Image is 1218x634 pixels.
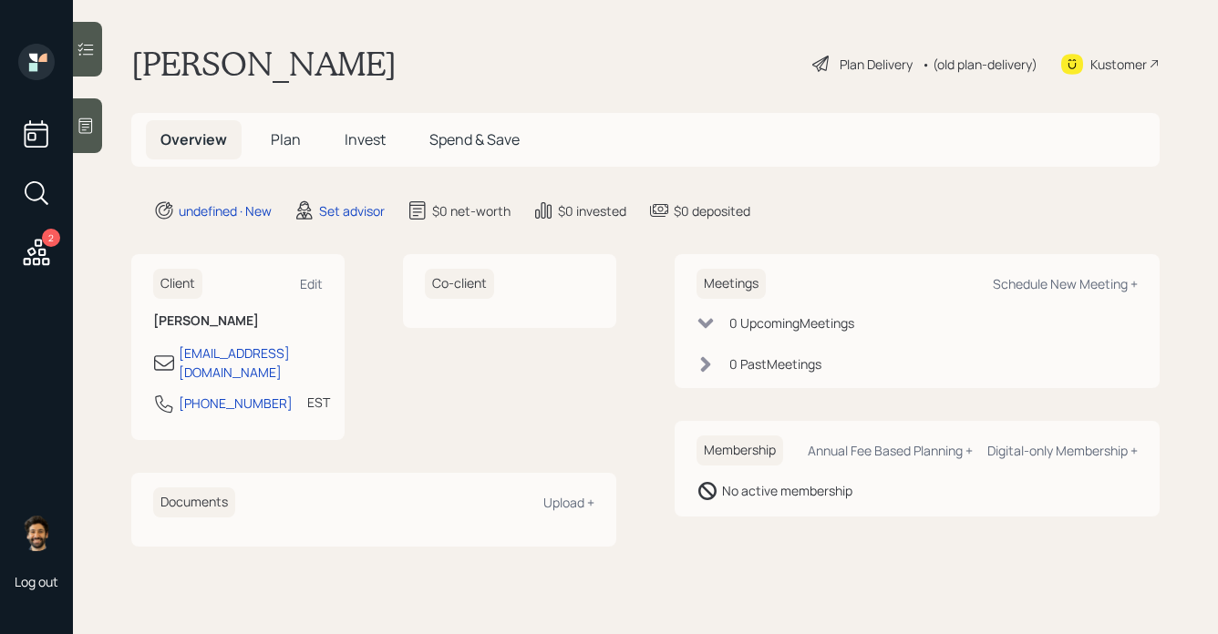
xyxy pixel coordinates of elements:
div: Plan Delivery [840,55,913,74]
div: EST [307,393,330,412]
div: 0 Past Meeting s [729,354,821,373]
div: No active membership [722,481,852,500]
div: Set advisor [319,201,385,220]
div: [EMAIL_ADDRESS][DOMAIN_NAME] [179,343,323,382]
div: Kustomer [1090,55,1147,74]
div: 0 Upcoming Meeting s [729,313,854,332]
h6: [PERSON_NAME] [153,313,323,329]
div: $0 net-worth [432,201,511,220]
div: • (old plan-delivery) [922,55,1037,74]
div: Upload + [543,494,594,511]
div: $0 deposited [674,201,750,220]
span: Plan [271,129,301,149]
h6: Co-client [425,269,494,299]
div: undefined · New [179,201,272,220]
div: 2 [42,229,60,247]
div: Edit [300,275,323,292]
div: Schedule New Meeting + [993,275,1138,292]
div: Digital-only Membership + [987,442,1138,459]
span: Overview [160,129,227,149]
h6: Client [153,269,202,299]
img: eric-schwartz-headshot.png [18,515,55,551]
h1: [PERSON_NAME] [131,44,397,84]
span: Invest [345,129,386,149]
div: Annual Fee Based Planning + [808,442,973,459]
h6: Meetings [697,269,766,299]
div: $0 invested [558,201,626,220]
h6: Documents [153,487,235,517]
div: Log out [15,573,58,590]
h6: Membership [697,435,783,465]
span: Spend & Save [429,129,520,149]
div: [PHONE_NUMBER] [179,394,293,413]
